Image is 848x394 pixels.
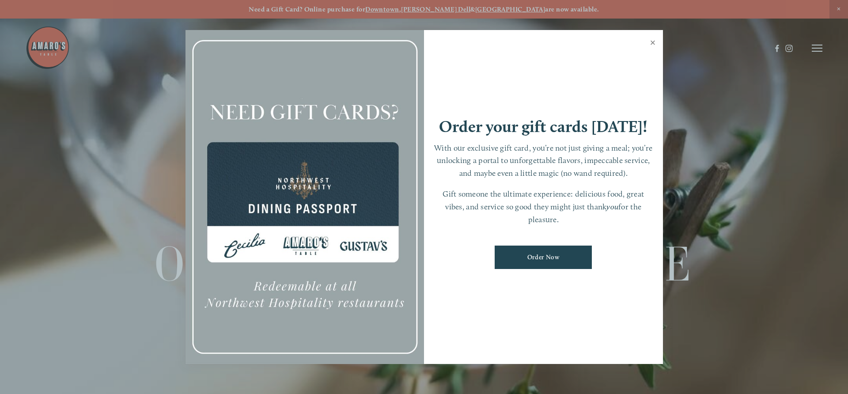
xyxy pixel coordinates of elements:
em: you [606,202,618,211]
h1: Order your gift cards [DATE]! [439,118,647,135]
a: Close [644,31,662,56]
p: With our exclusive gift card, you’re not just giving a meal; you’re unlocking a portal to unforge... [433,142,654,180]
a: Order Now [495,246,592,269]
p: Gift someone the ultimate experience: delicious food, great vibes, and service so good they might... [433,188,654,226]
